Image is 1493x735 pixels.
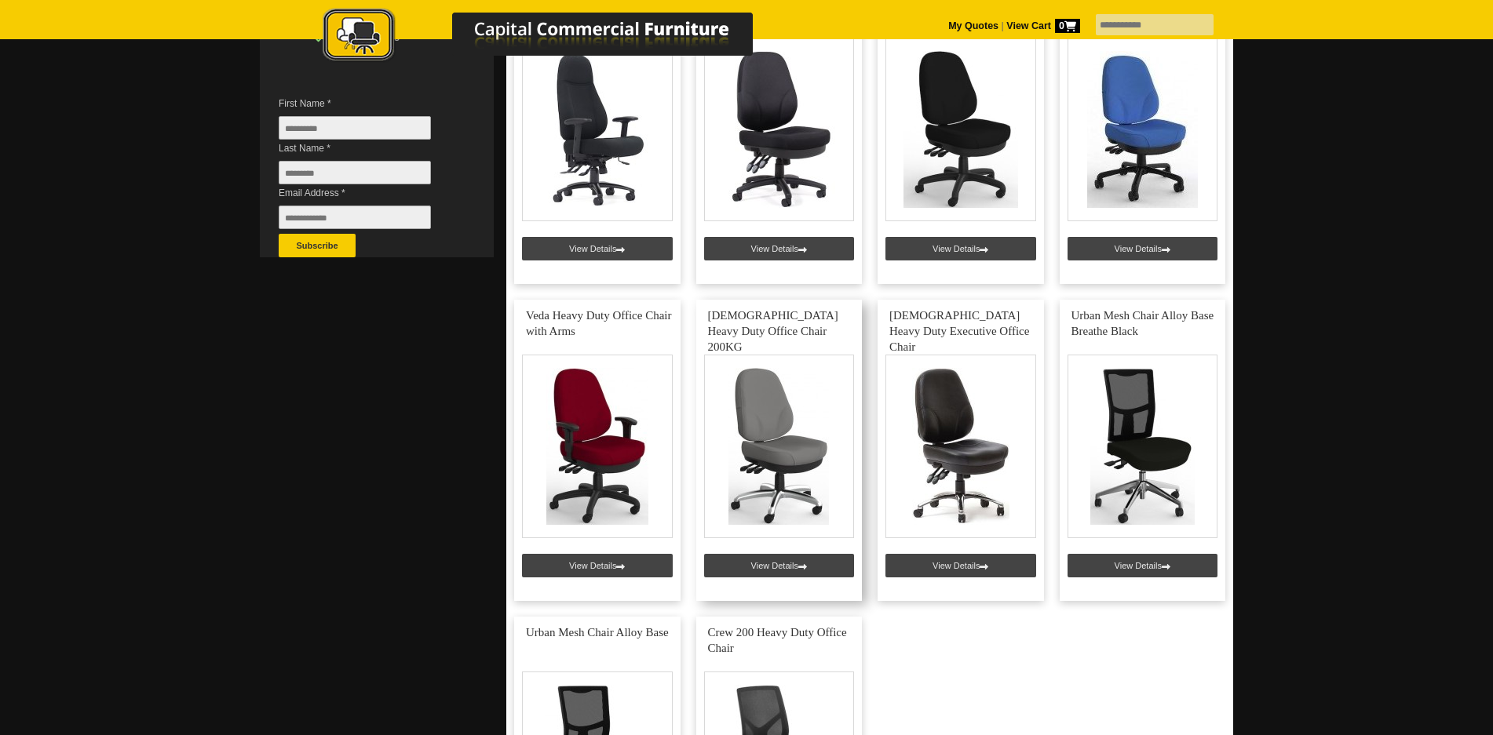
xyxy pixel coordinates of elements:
[1055,19,1080,33] span: 0
[279,185,454,201] span: Email Address *
[948,20,998,31] a: My Quotes
[279,8,829,70] a: Capital Commercial Furniture Logo
[279,140,454,156] span: Last Name *
[279,8,829,65] img: Capital Commercial Furniture Logo
[279,206,431,229] input: Email Address *
[279,96,454,111] span: First Name *
[279,116,431,140] input: First Name *
[1004,20,1080,31] a: View Cart0
[1006,20,1080,31] strong: View Cart
[279,161,431,184] input: Last Name *
[279,234,356,257] button: Subscribe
